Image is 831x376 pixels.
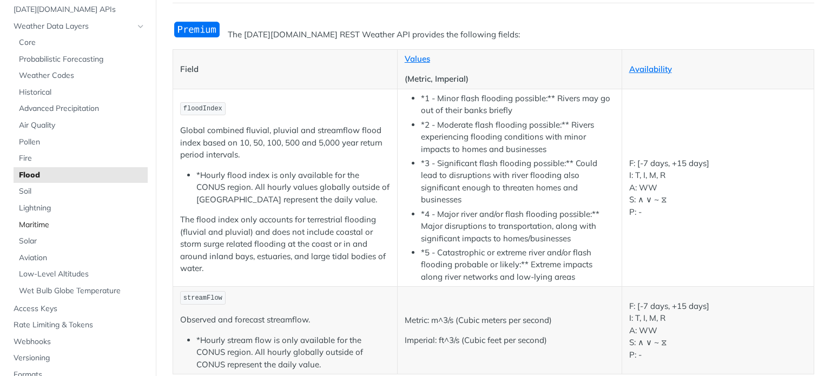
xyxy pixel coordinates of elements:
[19,236,145,247] span: Solar
[19,120,145,131] span: Air Quality
[8,301,148,317] a: Access Keys
[14,150,148,167] a: Fire
[180,314,390,326] p: Observed and forecast streamflow.
[8,2,148,18] a: [DATE][DOMAIN_NAME] APIs
[19,286,145,296] span: Wet Bulb Globe Temperature
[14,134,148,150] a: Pollen
[14,4,145,15] span: [DATE][DOMAIN_NAME] APIs
[196,334,390,371] li: *Hourly stream flow is only available for the CONUS region. All hourly globally outside of CONUS ...
[19,54,145,65] span: Probabilistic Forecasting
[14,266,148,282] a: Low-Level Altitudes
[629,64,672,74] a: Availability
[405,314,615,327] p: Metric: m^3/s (Cubic meters per second)
[14,337,145,347] span: Webhooks
[421,247,615,283] li: *5 - Catastrophic or extreme river and/or flash flooding probable or likely:** Extreme impacts al...
[629,300,807,361] p: F: [-7 days, +15 days] I: T, I, M, R A: WW S: ∧ ∨ ~ ⧖ P: -
[14,183,148,200] a: Soil
[14,304,145,314] span: Access Keys
[19,137,145,148] span: Pollen
[421,93,615,117] li: *1 - Minor flash flooding possible:** Rivers may go out of their banks briefly
[8,317,148,333] a: Rate Limiting & Tokens
[180,214,390,275] p: The flood index only accounts for terrestrial flooding (fluvial and pluvial) and does not include...
[421,208,615,245] li: *4 - Major river and/or flash flooding possible:** Major disruptions to transportation, along wit...
[421,119,615,156] li: *2 - Moderate flash flooding possible:** Rivers experiencing flooding conditions with minor impac...
[19,269,145,280] span: Low-Level Altitudes
[14,353,145,364] span: Versioning
[19,103,145,114] span: Advanced Precipitation
[19,203,145,214] span: Lightning
[14,21,134,32] span: Weather Data Layers
[14,117,148,134] a: Air Quality
[14,68,148,84] a: Weather Codes
[19,153,145,164] span: Fire
[173,29,814,41] p: The [DATE][DOMAIN_NAME] REST Weather API provides the following fields:
[421,157,615,206] li: *3 - Significant flash flooding possible:** Could lead to disruptions with river flooding also si...
[629,157,807,219] p: F: [-7 days, +15 days] I: T, I, M, R A: WW S: ∧ ∨ ~ ⧖ P: -
[19,186,145,197] span: Soil
[14,167,148,183] a: Flood
[14,217,148,233] a: Maritime
[14,320,145,331] span: Rate Limiting & Tokens
[14,84,148,101] a: Historical
[183,105,222,113] span: floodIndex
[19,220,145,230] span: Maritime
[405,334,615,347] p: Imperial: ft^3/s (Cubic feet per second)
[8,18,148,35] a: Weather Data LayersHide subpages for Weather Data Layers
[14,51,148,68] a: Probabilistic Forecasting
[14,101,148,117] a: Advanced Precipitation
[405,73,615,85] p: (Metric, Imperial)
[14,283,148,299] a: Wet Bulb Globe Temperature
[19,70,145,81] span: Weather Codes
[14,250,148,266] a: Aviation
[19,170,145,181] span: Flood
[180,63,390,76] p: Field
[183,294,222,302] span: streamFlow
[405,54,430,64] a: Values
[8,350,148,366] a: Versioning
[196,169,390,206] li: *Hourly flood index is only available for the CONUS region. All hourly values globally outside of...
[8,334,148,350] a: Webhooks
[19,253,145,263] span: Aviation
[136,22,145,31] button: Hide subpages for Weather Data Layers
[180,124,390,161] p: Global combined fluvial, pluvial and streamflow flood index based on 10, 50, 100, 500 and 5,000 y...
[14,200,148,216] a: Lightning
[14,233,148,249] a: Solar
[19,37,145,48] span: Core
[19,87,145,98] span: Historical
[14,35,148,51] a: Core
